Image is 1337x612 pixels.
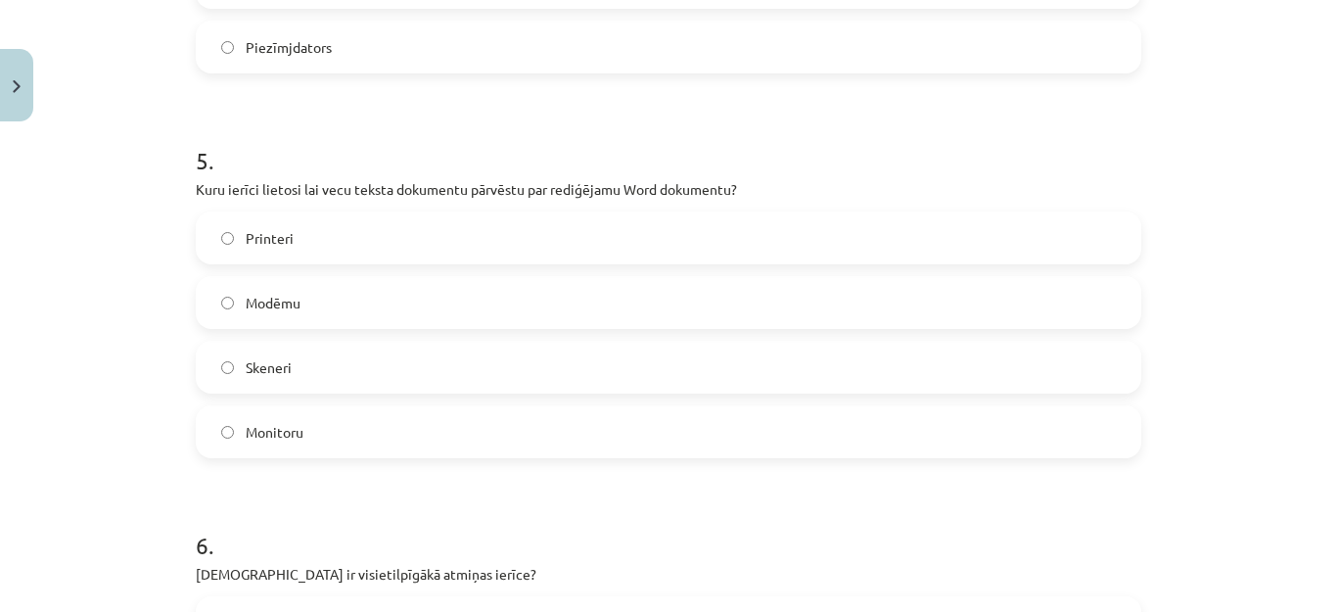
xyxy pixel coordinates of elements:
[196,497,1141,558] h1: 6 .
[221,361,234,374] input: Skeneri
[196,179,1141,200] p: Kuru ierīci lietosi lai vecu teksta dokumentu pārvēstu par rediģējamu Word dokumentu?
[196,564,1141,585] p: [DEMOGRAPHIC_DATA] ir visietilpīgākā atmiņas ierīce?
[221,41,234,54] input: Piezīmjdators
[221,297,234,309] input: Modēmu
[246,37,332,58] span: Piezīmjdators
[246,357,292,378] span: Skeneri
[221,232,234,245] input: Printeri
[246,422,303,443] span: Monitoru
[246,228,294,249] span: Printeri
[221,426,234,439] input: Monitoru
[246,293,300,313] span: Modēmu
[196,113,1141,173] h1: 5 .
[13,80,21,93] img: icon-close-lesson-0947bae3869378f0d4975bcd49f059093ad1ed9edebbc8119c70593378902aed.svg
